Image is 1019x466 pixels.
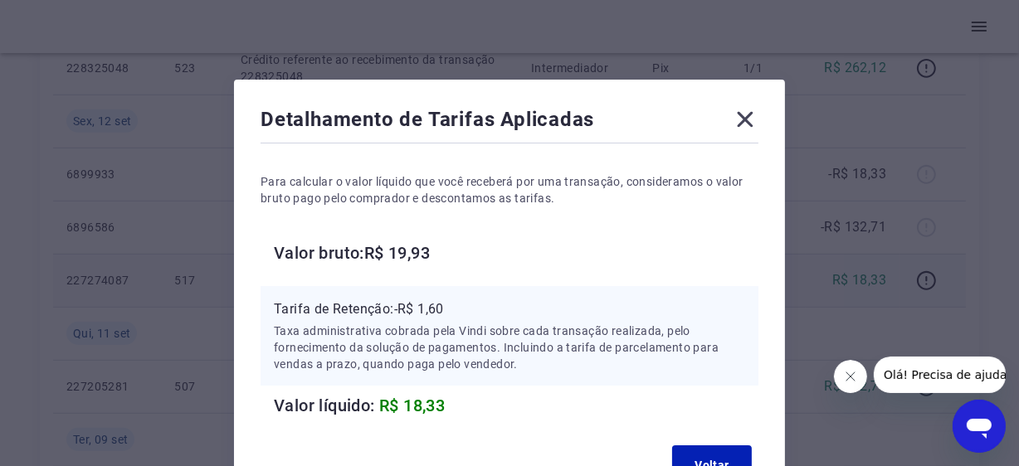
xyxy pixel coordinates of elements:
[874,357,1006,393] iframe: Mensagem da empresa
[10,12,139,25] span: Olá! Precisa de ajuda?
[379,396,445,415] span: R$ 18,33
[274,392,758,419] h6: Valor líquido:
[274,323,745,372] p: Taxa administrativa cobrada pela Vindi sobre cada transação realizada, pelo fornecimento da soluç...
[274,299,745,319] p: Tarifa de Retenção: -R$ 1,60
[261,173,758,206] p: Para calcular o valor líquido que você receberá por uma transação, consideramos o valor bruto pag...
[834,360,867,393] iframe: Fechar mensagem
[953,400,1006,453] iframe: Botão para abrir a janela de mensagens
[261,106,758,139] div: Detalhamento de Tarifas Aplicadas
[274,240,758,266] h6: Valor bruto: R$ 19,93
